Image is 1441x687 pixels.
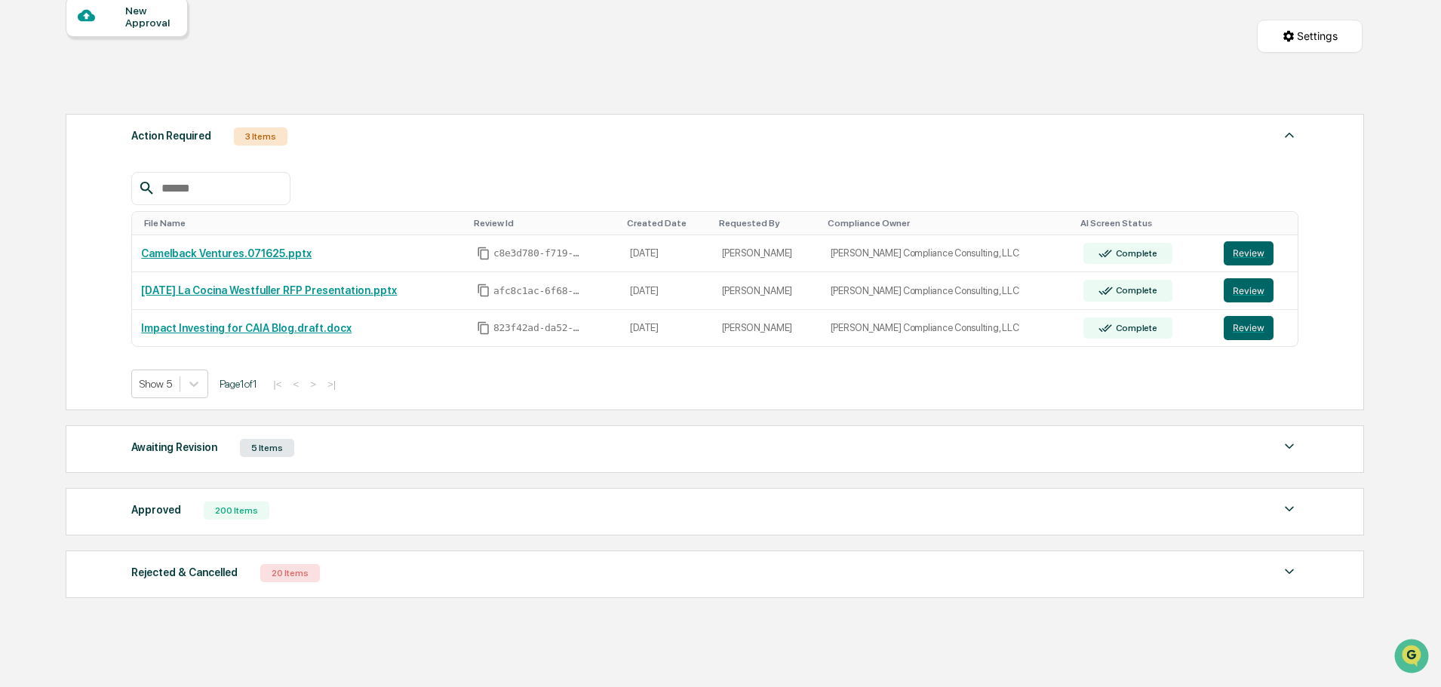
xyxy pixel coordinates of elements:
img: caret [1280,126,1298,144]
div: Past conversations [15,167,101,179]
span: Attestations [124,308,187,324]
a: 🖐️Preclearance [9,302,103,330]
img: 1746055101610-c473b297-6a78-478c-a979-82029cc54cd1 [15,115,42,143]
div: Toggle SortBy [719,218,816,228]
span: afc8c1ac-6f68-4627-999b-d97b3a6d8081 [493,285,584,297]
button: Review [1224,241,1274,265]
a: 🗄️Attestations [103,302,193,330]
td: [PERSON_NAME] [713,235,822,273]
span: [PERSON_NAME] [47,205,122,217]
div: Toggle SortBy [627,218,706,228]
span: Copy Id [477,284,490,297]
a: Camelback Ventures.071625.pptx [141,247,312,259]
td: [PERSON_NAME] Compliance Consulting, LLC [822,272,1074,310]
a: Impact Investing for CAIA Blog.draft.docx [141,322,352,334]
span: Page 1 of 1 [220,378,257,390]
div: 3 Items [234,127,287,146]
img: caret [1280,500,1298,518]
td: [DATE] [621,235,712,273]
div: Rejected & Cancelled [131,563,238,582]
div: We're available if you need us! [68,130,207,143]
img: Rachel Stanley [15,191,39,215]
div: 🗄️ [109,310,121,322]
span: 823f42ad-da52-427a-bdfe-d3b490ef0764 [493,322,584,334]
span: • [125,205,131,217]
span: Copy Id [477,321,490,335]
div: Approved [131,500,181,520]
div: 🔎 [15,339,27,351]
div: 200 Items [204,501,269,520]
button: > [306,378,321,391]
td: [PERSON_NAME] Compliance Consulting, LLC [822,310,1074,347]
button: Start new chat [257,120,275,138]
a: Review [1224,241,1289,265]
span: c8e3d780-f719-41d7-84c3-a659409448a4 [493,247,584,259]
div: Toggle SortBy [828,218,1068,228]
a: Powered byPylon [106,373,183,385]
div: Toggle SortBy [474,218,615,228]
button: See all [234,164,275,182]
div: 5 Items [240,439,294,457]
button: Review [1224,316,1274,340]
span: [DATE] [134,246,164,258]
div: Complete [1113,248,1157,259]
span: Pylon [150,374,183,385]
iframe: Open customer support [1393,637,1433,678]
span: [DATE] [134,205,164,217]
button: Review [1224,278,1274,302]
span: Data Lookup [30,337,95,352]
button: >| [323,378,340,391]
button: Settings [1257,20,1363,53]
img: caret [1280,437,1298,455]
span: • [125,246,131,258]
span: [PERSON_NAME] [47,246,122,258]
div: Toggle SortBy [144,218,462,228]
div: Awaiting Revision [131,437,217,457]
div: 🖐️ [15,310,27,322]
td: [DATE] [621,310,712,347]
a: Review [1224,316,1289,340]
td: [PERSON_NAME] Compliance Consulting, LLC [822,235,1074,273]
a: [DATE] La Cocina Westfuller RFP Presentation.pptx [141,284,397,296]
button: |< [269,378,286,391]
div: Complete [1113,285,1157,296]
div: Action Required [131,126,211,146]
a: 🔎Data Lookup [9,331,101,358]
span: Preclearance [30,308,97,324]
button: < [288,378,303,391]
div: Complete [1113,323,1157,333]
div: Toggle SortBy [1227,218,1292,228]
td: [DATE] [621,272,712,310]
img: Rachel Stanley [15,232,39,256]
span: Copy Id [477,247,490,260]
div: Start new chat [68,115,247,130]
td: [PERSON_NAME] [713,310,822,347]
p: How can we help? [15,32,275,56]
td: [PERSON_NAME] [713,272,822,310]
div: 20 Items [260,564,320,582]
a: Review [1224,278,1289,302]
div: Toggle SortBy [1080,218,1209,228]
div: New Approval [125,5,176,29]
img: caret [1280,563,1298,581]
img: 8933085812038_c878075ebb4cc5468115_72.jpg [32,115,59,143]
